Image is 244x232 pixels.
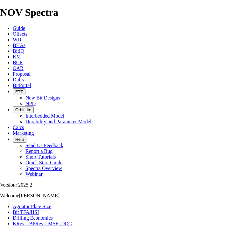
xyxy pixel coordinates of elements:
[25,171,43,177] a: Webinar
[15,107,31,112] span: OrbitLite
[13,48,24,54] a: BitIQ
[13,31,27,37] a: Offsets
[25,119,92,124] a: Durability and Parameter Model
[25,95,60,100] a: New Bit Designs
[13,60,23,65] a: BCR
[13,77,24,82] a: Dulls
[25,154,56,160] a: Short Tutorials
[13,204,51,209] a: Agitator Plate Size
[19,193,59,198] span: [PERSON_NAME]
[13,37,21,42] a: WD
[25,160,62,165] a: Quick Start Guide
[13,215,53,221] a: Drilling Economics
[13,125,24,130] a: Calcs
[25,148,52,154] a: Report a Bug
[13,43,25,48] a: BHAs
[25,143,63,148] a: Send Us Feedback
[13,136,26,143] button: Help
[13,209,39,215] a: Bit TFA/HSI
[13,65,24,71] a: OAR
[25,113,64,119] a: Interbedded Model
[13,88,25,95] button: FTT
[15,89,23,94] span: FTT
[15,137,24,142] span: Help
[13,83,31,88] a: BitPortal
[13,106,34,113] button: OrbitLite
[13,71,31,77] a: Proposal
[13,130,34,136] a: Marketing
[13,221,72,226] a: KRevs, BPRevs, MSE, DOC
[25,166,62,171] a: Spectra Overview
[25,101,36,106] a: NPD
[13,54,21,59] a: KM
[13,25,25,31] a: Guide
